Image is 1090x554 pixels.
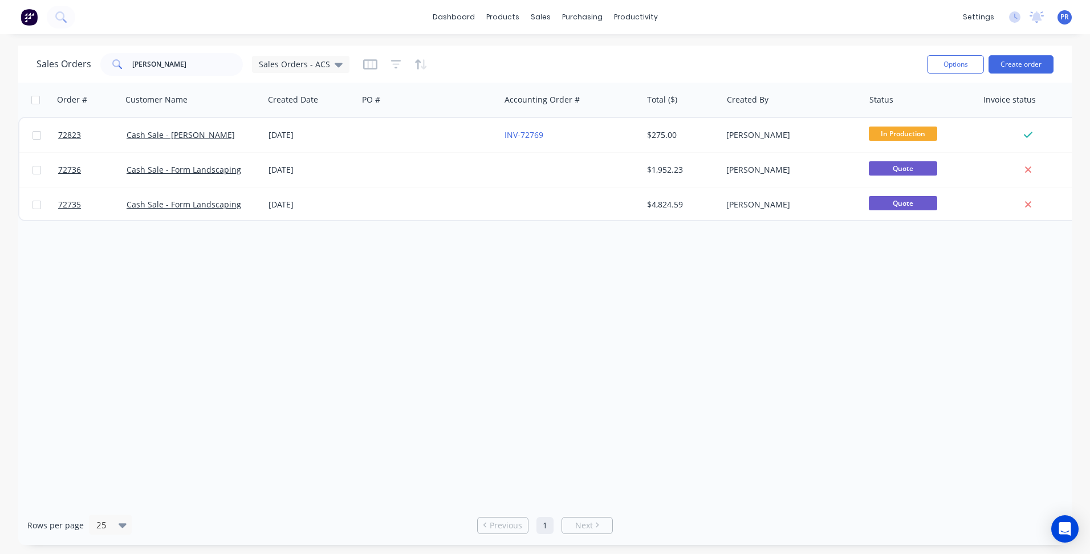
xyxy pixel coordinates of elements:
div: productivity [608,9,664,26]
span: 72823 [58,129,81,141]
div: Order # [57,94,87,105]
div: sales [525,9,556,26]
ul: Pagination [473,517,617,534]
div: $1,952.23 [647,164,714,176]
span: Quote [869,196,937,210]
button: Options [927,55,984,74]
a: Cash Sale - Form Landscaping [127,199,241,210]
div: Customer Name [125,94,188,105]
span: PR [1060,12,1069,22]
div: Accounting Order # [505,94,580,105]
div: Status [869,94,893,105]
a: 72823 [58,118,127,152]
button: Create order [989,55,1054,74]
span: Quote [869,161,937,176]
div: Created Date [268,94,318,105]
div: Total ($) [647,94,677,105]
div: settings [957,9,1000,26]
a: 72735 [58,188,127,222]
span: Next [575,520,593,531]
div: Created By [727,94,768,105]
a: 72736 [58,153,127,187]
h1: Sales Orders [36,59,91,70]
span: In Production [869,127,937,141]
div: products [481,9,525,26]
div: Invoice status [983,94,1036,105]
div: [DATE] [269,199,353,210]
span: 72735 [58,199,81,210]
a: Cash Sale - [PERSON_NAME] [127,129,235,140]
a: dashboard [427,9,481,26]
a: Page 1 is your current page [536,517,554,534]
a: Next page [562,520,612,531]
a: Cash Sale - Form Landscaping [127,164,241,175]
div: $275.00 [647,129,714,141]
div: Open Intercom Messenger [1051,515,1079,543]
div: [DATE] [269,164,353,176]
a: Previous page [478,520,528,531]
span: Previous [490,520,522,531]
div: PO # [362,94,380,105]
div: purchasing [556,9,608,26]
span: Rows per page [27,520,84,531]
div: [DATE] [269,129,353,141]
img: Factory [21,9,38,26]
input: Search... [132,53,243,76]
div: $4,824.59 [647,199,714,210]
a: INV-72769 [505,129,543,140]
span: 72736 [58,164,81,176]
div: [PERSON_NAME] [726,164,853,176]
div: [PERSON_NAME] [726,129,853,141]
div: [PERSON_NAME] [726,199,853,210]
span: Sales Orders - ACS [259,58,330,70]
